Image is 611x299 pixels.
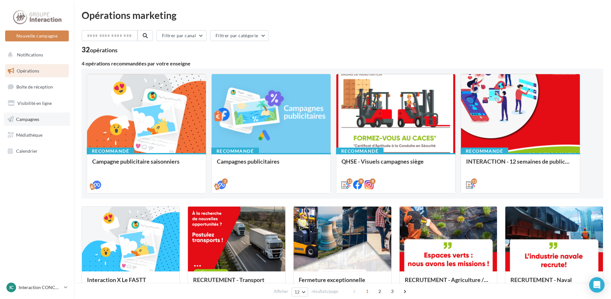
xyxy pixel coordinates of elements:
[4,144,70,158] a: Calendrier
[341,158,450,171] div: QHSE - Visuels campagnes siège
[4,113,70,126] a: Campagnes
[82,10,603,20] div: Opérations marketing
[9,284,13,291] span: IC
[16,132,42,138] span: Médiathèque
[336,148,384,155] div: Recommandé
[17,68,39,73] span: Opérations
[16,84,53,90] span: Boîte de réception
[347,178,352,184] div: 12
[87,148,134,155] div: Recommandé
[312,288,338,295] span: résultats/page
[387,286,397,296] span: 3
[4,48,67,62] button: Notifications
[222,178,228,184] div: 2
[471,178,477,184] div: 12
[92,158,201,171] div: Campagne publicitaire saisonniers
[299,277,386,289] div: Fermeture exceptionnelle
[210,30,269,41] button: Filtrer par catégorie
[292,287,308,296] button: 12
[5,281,69,294] a: IC Interaction CONCARNEAU
[17,100,52,106] span: Visibilité en ligne
[5,30,69,41] button: Nouvelle campagne
[193,277,280,289] div: RECRUTEMENT - Transport
[217,158,325,171] div: Campagnes publicitaires
[375,286,385,296] span: 2
[82,46,118,53] div: 32
[461,148,508,155] div: Recommandé
[19,284,61,291] p: Interaction CONCARNEAU
[589,277,605,293] div: Open Intercom Messenger
[295,289,300,295] span: 12
[156,30,207,41] button: Filtrer par canal
[358,178,364,184] div: 8
[17,52,43,57] span: Notifications
[211,148,259,155] div: Recommandé
[90,47,118,53] div: opérations
[16,148,38,154] span: Calendrier
[4,128,70,142] a: Médiathèque
[82,61,603,66] div: 4 opérations recommandées par votre enseigne
[370,178,376,184] div: 8
[4,64,70,78] a: Opérations
[466,158,575,171] div: INTERACTION - 12 semaines de publication
[362,286,372,296] span: 1
[405,277,492,289] div: RECRUTEMENT - Agriculture / Espaces verts
[510,277,598,289] div: RECRUTEMENT - Naval
[274,288,288,295] span: Afficher
[87,277,174,289] div: Interaction X Le FASTT
[16,116,39,122] span: Campagnes
[4,97,70,110] a: Visibilité en ligne
[4,80,70,94] a: Boîte de réception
